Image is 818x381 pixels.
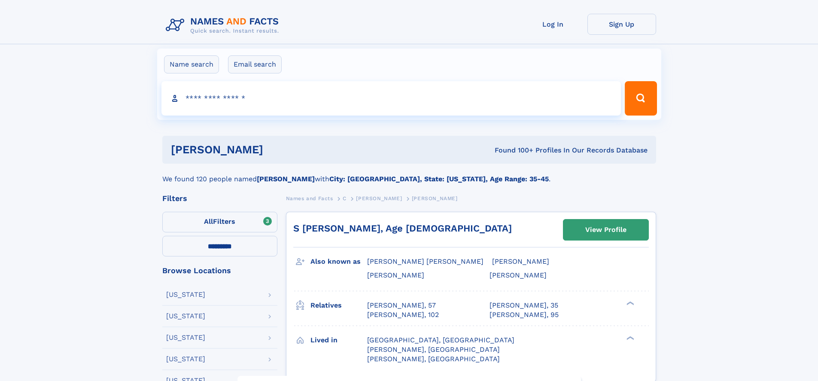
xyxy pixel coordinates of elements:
[162,212,277,232] label: Filters
[310,254,367,269] h3: Also known as
[162,164,656,184] div: We found 120 people named with .
[412,195,458,201] span: [PERSON_NAME]
[356,193,402,204] a: [PERSON_NAME]
[490,310,559,320] a: [PERSON_NAME], 95
[585,220,626,240] div: View Profile
[490,271,547,279] span: [PERSON_NAME]
[343,195,347,201] span: C
[519,14,587,35] a: Log In
[228,55,282,73] label: Email search
[356,195,402,201] span: [PERSON_NAME]
[166,334,205,341] div: [US_STATE]
[162,267,277,274] div: Browse Locations
[293,223,512,234] a: S [PERSON_NAME], Age [DEMOGRAPHIC_DATA]
[343,193,347,204] a: C
[367,310,439,320] a: [PERSON_NAME], 102
[162,195,277,202] div: Filters
[257,175,315,183] b: [PERSON_NAME]
[367,336,514,344] span: [GEOGRAPHIC_DATA], [GEOGRAPHIC_DATA]
[563,219,648,240] a: View Profile
[162,14,286,37] img: Logo Names and Facts
[204,217,213,226] span: All
[166,291,205,298] div: [US_STATE]
[379,146,648,155] div: Found 100+ Profiles In Our Records Database
[164,55,219,73] label: Name search
[624,335,635,341] div: ❯
[310,298,367,313] h3: Relatives
[166,313,205,320] div: [US_STATE]
[286,193,333,204] a: Names and Facts
[624,300,635,306] div: ❯
[171,144,379,155] h1: [PERSON_NAME]
[490,301,558,310] a: [PERSON_NAME], 35
[367,345,500,354] span: [PERSON_NAME], [GEOGRAPHIC_DATA]
[367,271,424,279] span: [PERSON_NAME]
[329,175,549,183] b: City: [GEOGRAPHIC_DATA], State: [US_STATE], Age Range: 35-45
[367,257,484,265] span: [PERSON_NAME] [PERSON_NAME]
[161,81,621,116] input: search input
[492,257,549,265] span: [PERSON_NAME]
[367,301,436,310] a: [PERSON_NAME], 57
[310,333,367,347] h3: Lived in
[587,14,656,35] a: Sign Up
[367,355,500,363] span: [PERSON_NAME], [GEOGRAPHIC_DATA]
[166,356,205,363] div: [US_STATE]
[625,81,657,116] button: Search Button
